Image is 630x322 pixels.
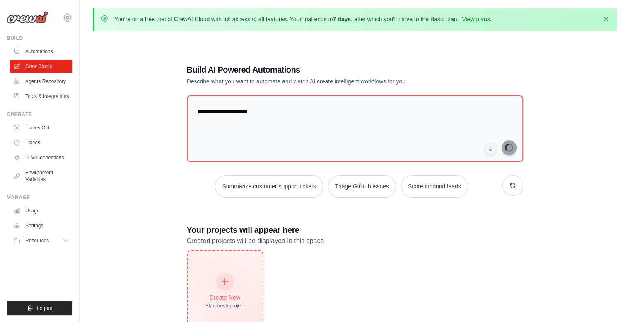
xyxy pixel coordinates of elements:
a: Usage [10,204,72,217]
a: Automations [10,45,72,58]
a: Settings [10,219,72,232]
a: Traces [10,136,72,149]
div: Start fresh project [205,302,245,309]
a: LLM Connections [10,151,72,164]
div: Manage [7,194,72,201]
button: Get new suggestions [502,175,523,196]
h3: Your projects will appear here [187,224,523,236]
img: Logo [7,11,48,24]
p: Describe what you want to automate and watch AI create intelligent workflows for you [187,77,465,85]
h1: Build AI Powered Automations [187,64,465,76]
a: Environment Variables [10,166,72,186]
div: Operate [7,111,72,118]
a: Crew Studio [10,60,72,73]
a: Traces Old [10,121,72,134]
div: Build [7,35,72,41]
button: Click to speak your automation idea [484,143,497,155]
p: You're on a free trial of CrewAI Cloud with full access to all features. Your trial ends in , aft... [114,15,492,23]
div: Create New [205,293,245,302]
span: Logout [37,305,52,312]
p: Created projects will be displayed in this space [187,236,523,246]
button: Triage GitHub issues [328,175,396,198]
a: Tools & Integrations [10,90,72,103]
span: Resources [25,237,49,244]
button: Summarize customer support tickets [215,175,323,198]
button: Logout [7,301,72,315]
a: View plans [462,16,490,22]
strong: 7 days [333,16,351,22]
a: Agents Repository [10,75,72,88]
button: Score inbound leads [401,175,468,198]
button: Resources [10,234,72,247]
